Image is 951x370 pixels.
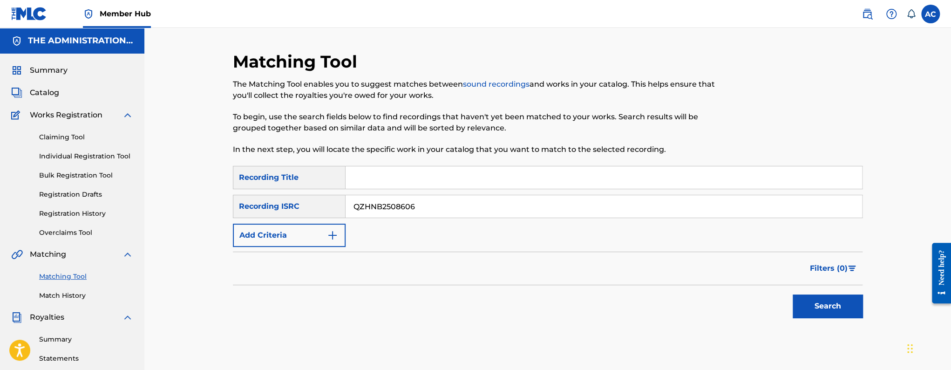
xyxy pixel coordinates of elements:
[11,87,59,98] a: CatalogCatalog
[30,110,102,121] span: Works Registration
[11,7,47,21] img: MLC Logo
[83,8,94,20] img: Top Rightsholder
[39,209,133,219] a: Registration History
[921,5,940,23] div: User Menu
[233,79,718,101] p: The Matching Tool enables you to suggest matches between and works in your catalog. This helps en...
[30,249,66,260] span: Matching
[11,110,23,121] img: Works Registration
[122,110,133,121] img: expand
[882,5,901,23] div: Help
[907,335,913,363] div: Drag
[30,87,59,98] span: Catalog
[122,312,133,323] img: expand
[463,80,530,89] a: sound recordings
[327,230,338,241] img: 9d2ae6d4665cec9f34b9.svg
[862,8,873,20] img: search
[906,9,916,19] div: Notifications
[11,249,23,260] img: Matching
[793,295,863,318] button: Search
[39,190,133,199] a: Registration Drafts
[39,132,133,142] a: Claiming Tool
[28,35,133,46] h5: THE ADMINISTRATION MP INC
[11,312,22,323] img: Royalties
[233,111,718,134] p: To begin, use the search fields below to find recordings that haven't yet been matched to your wo...
[904,325,951,370] iframe: Chat Widget
[39,228,133,238] a: Overclaims Tool
[233,51,362,72] h2: Matching Tool
[39,272,133,281] a: Matching Tool
[233,224,346,247] button: Add Criteria
[11,87,22,98] img: Catalog
[39,335,133,344] a: Summary
[925,236,951,311] iframe: Resource Center
[30,65,68,76] span: Summary
[810,263,848,274] span: Filters ( 0 )
[122,249,133,260] img: expand
[11,65,22,76] img: Summary
[848,266,856,271] img: filter
[39,291,133,301] a: Match History
[886,8,897,20] img: help
[39,171,133,180] a: Bulk Registration Tool
[39,151,133,161] a: Individual Registration Tool
[100,8,151,19] span: Member Hub
[39,354,133,363] a: Statements
[858,5,876,23] a: Public Search
[30,312,64,323] span: Royalties
[233,144,718,155] p: In the next step, you will locate the specific work in your catalog that you want to match to the...
[804,257,863,280] button: Filters (0)
[11,35,22,47] img: Accounts
[233,166,863,322] form: Search Form
[11,65,68,76] a: SummarySummary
